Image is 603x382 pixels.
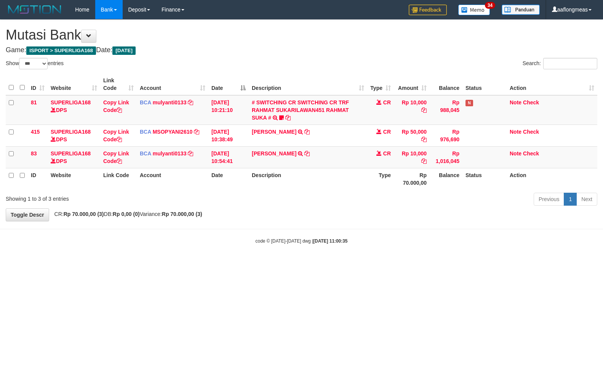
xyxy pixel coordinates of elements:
strong: Rp 70.000,00 (3) [162,211,202,217]
th: Description: activate to sort column ascending [249,74,367,95]
td: Rp 1,016,045 [430,146,462,168]
span: BCA [140,150,151,157]
span: CR [383,150,391,157]
td: Rp 976,690 [430,125,462,146]
td: [DATE] 10:21:10 [208,95,249,125]
input: Search: [543,58,597,69]
th: Type: activate to sort column ascending [367,74,394,95]
a: Copy Rp 50,000 to clipboard [421,136,427,142]
img: Button%20Memo.svg [458,5,490,15]
span: 81 [31,99,37,105]
a: mulyanti0133 [153,150,187,157]
img: panduan.png [502,5,540,15]
th: Amount: activate to sort column ascending [394,74,430,95]
a: Copy mulyanti0133 to clipboard [188,150,193,157]
a: Check [523,150,539,157]
a: Copy Rp 10,000 to clipboard [421,107,427,113]
span: CR: DB: Variance: [51,211,202,217]
a: Copy USMAN JAELANI to clipboard [304,129,310,135]
a: Toggle Descr [6,208,49,221]
strong: Rp 70.000,00 (3) [64,211,104,217]
span: 83 [31,150,37,157]
th: ID [28,168,48,190]
th: Date [208,168,249,190]
a: Note [510,99,521,105]
a: Copy Link Code [103,150,129,164]
th: Type [367,168,394,190]
td: DPS [48,95,100,125]
a: Copy MSOPYANI2610 to clipboard [194,129,199,135]
td: Rp 988,045 [430,95,462,125]
h4: Game: Date: [6,46,597,54]
span: Has Note [465,100,473,106]
td: [DATE] 10:38:49 [208,125,249,146]
a: MSOPYANI2610 [153,129,193,135]
strong: [DATE] 11:00:35 [313,238,347,244]
th: Status [462,168,507,190]
label: Search: [523,58,597,69]
a: 1 [564,193,577,206]
span: BCA [140,99,151,105]
th: Rp 70.000,00 [394,168,430,190]
span: 415 [31,129,40,135]
a: Copy # SWITCHING CR SWITCHING CR TRF RAHMAT SUKARILAWAN451 RAHMAT SUKA # to clipboard [285,115,291,121]
th: Website: activate to sort column ascending [48,74,100,95]
th: Link Code [100,168,137,190]
th: ID: activate to sort column ascending [28,74,48,95]
th: Balance [430,74,462,95]
a: Previous [534,193,564,206]
span: CR [383,99,391,105]
span: ISPORT > SUPERLIGA168 [26,46,96,55]
a: Copy ADITIYA AMANDA to clipboard [304,150,310,157]
h1: Mutasi Bank [6,27,597,43]
span: CR [383,129,391,135]
span: BCA [140,129,151,135]
img: Feedback.jpg [409,5,447,15]
a: Note [510,150,521,157]
th: Account: activate to sort column ascending [137,74,208,95]
strong: Rp 0,00 (0) [113,211,140,217]
a: [PERSON_NAME] [252,150,296,157]
td: Rp 10,000 [394,146,430,168]
a: Check [523,99,539,105]
label: Show entries [6,58,64,69]
span: 34 [485,2,495,9]
a: # SWITCHING CR SWITCHING CR TRF RAHMAT SUKARILAWAN451 RAHMAT SUKA # [252,99,349,121]
select: Showentries [19,58,48,69]
td: Rp 10,000 [394,95,430,125]
a: [PERSON_NAME] [252,129,296,135]
th: Action [507,168,597,190]
td: DPS [48,146,100,168]
a: Next [576,193,597,206]
a: Check [523,129,539,135]
a: SUPERLIGA168 [51,129,91,135]
th: Description [249,168,367,190]
a: SUPERLIGA168 [51,150,91,157]
th: Date: activate to sort column descending [208,74,249,95]
a: Copy Link Code [103,129,129,142]
th: Status [462,74,507,95]
a: Copy mulyanti0133 to clipboard [188,99,193,105]
th: Action: activate to sort column ascending [507,74,597,95]
th: Website [48,168,100,190]
small: code © [DATE]-[DATE] dwg | [256,238,348,244]
a: SUPERLIGA168 [51,99,91,105]
th: Balance [430,168,462,190]
td: [DATE] 10:54:41 [208,146,249,168]
span: [DATE] [112,46,136,55]
div: Showing 1 to 3 of 3 entries [6,192,246,203]
th: Link Code: activate to sort column ascending [100,74,137,95]
a: mulyanti0133 [153,99,187,105]
a: Copy Rp 10,000 to clipboard [421,158,427,164]
td: DPS [48,125,100,146]
a: Note [510,129,521,135]
td: Rp 50,000 [394,125,430,146]
a: Copy Link Code [103,99,129,113]
img: MOTION_logo.png [6,4,64,15]
th: Account [137,168,208,190]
